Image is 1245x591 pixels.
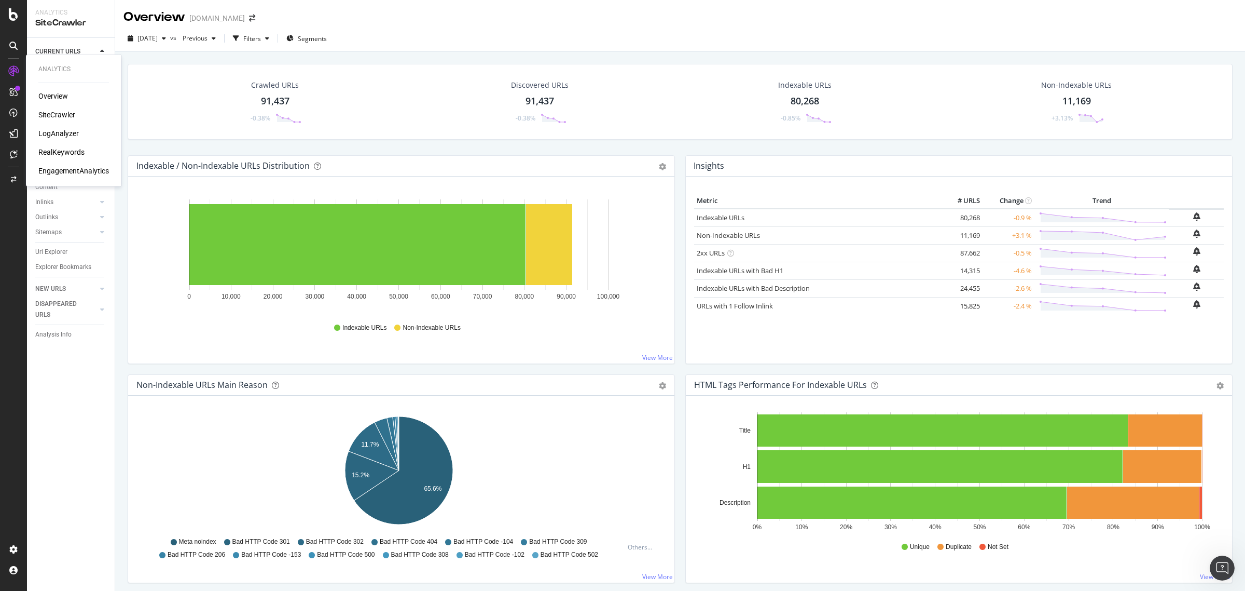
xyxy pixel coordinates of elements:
[988,543,1008,552] span: Not Set
[136,160,310,171] div: Indexable / Non-Indexable URLs Distribution
[525,95,554,108] div: 91,437
[251,80,299,90] div: Crawled URLs
[35,8,106,17] div: Analytics
[391,550,449,559] span: Bad HTTP Code 308
[137,34,158,43] span: 2025 Oct. 1st
[983,193,1034,209] th: Change
[170,33,178,42] span: vs
[35,46,97,57] a: CURRENT URLS
[35,247,67,258] div: Url Explorer
[178,30,220,47] button: Previous
[465,550,524,559] span: Bad HTTP Code -102
[983,209,1034,227] td: -0.9 %
[1193,230,1200,238] div: bell-plus
[38,110,75,120] a: SiteCrawler
[35,262,107,273] a: Explorer Bookmarks
[795,523,808,531] text: 10%
[35,197,53,208] div: Inlinks
[659,163,666,170] div: gear
[35,182,107,193] a: Content
[529,538,587,546] span: Bad HTTP Code 309
[628,543,657,552] div: Others...
[697,213,744,222] a: Indexable URLs
[946,543,972,552] span: Duplicate
[35,262,91,273] div: Explorer Bookmarks
[222,293,241,300] text: 10,000
[38,91,68,101] div: Overview
[1210,556,1235,581] iframe: Intercom live chat
[929,523,942,531] text: 40%
[282,30,331,47] button: Segments
[38,147,85,157] a: RealKeywords
[642,353,673,362] a: View More
[791,95,819,108] div: 80,268
[941,226,983,244] td: 11,169
[941,262,983,279] td: 14,315
[251,114,270,123] div: -0.38%
[35,197,97,208] a: Inlinks
[241,550,301,559] span: Bad HTTP Code -153
[910,543,930,552] span: Unique
[778,80,832,90] div: Indexable URLs
[983,262,1034,279] td: -4.6 %
[389,293,408,300] text: 50,000
[941,279,983,297] td: 24,455
[123,8,185,26] div: Overview
[1193,300,1200,308] div: bell-plus
[983,226,1034,244] td: +3.1 %
[35,182,58,193] div: Content
[35,284,97,294] a: NEW URLS
[178,34,208,43] span: Previous
[511,80,569,90] div: Discovered URLs
[35,247,107,258] a: Url Explorer
[941,193,983,209] th: # URLS
[541,550,598,559] span: Bad HTTP Code 502
[941,244,983,262] td: 87,662
[361,441,379,448] text: 11.7%
[187,293,191,300] text: 0
[264,293,283,300] text: 20,000
[35,329,72,340] div: Analysis Info
[35,299,97,320] a: DISAPPEARED URLS
[1152,523,1164,531] text: 90%
[342,324,386,332] span: Indexable URLs
[983,279,1034,297] td: -2.6 %
[35,227,97,238] a: Sitemaps
[642,572,673,581] a: View More
[697,231,760,240] a: Non-Indexable URLs
[249,15,255,22] div: arrow-right-arrow-left
[431,293,450,300] text: 60,000
[380,538,437,546] span: Bad HTTP Code 404
[306,293,325,300] text: 30,000
[781,114,800,123] div: -0.85%
[35,284,66,294] div: NEW URLS
[136,412,661,533] div: A chart.
[941,297,983,315] td: 15,825
[697,266,783,275] a: Indexable URLs with Bad H1
[694,412,1219,533] svg: A chart.
[1041,80,1112,90] div: Non-Indexable URLs
[1194,523,1210,531] text: 100%
[739,427,751,434] text: Title
[743,463,751,471] text: H1
[35,329,107,340] a: Analysis Info
[973,523,986,531] text: 50%
[1052,114,1073,123] div: +3.13%
[1193,265,1200,273] div: bell-plus
[38,128,79,139] a: LogAnalyzer
[306,538,364,546] span: Bad HTTP Code 302
[515,293,534,300] text: 80,000
[317,550,375,559] span: Bad HTTP Code 500
[229,30,273,47] button: Filters
[753,523,762,531] text: 0%
[35,212,97,223] a: Outlinks
[840,523,852,531] text: 20%
[694,380,867,390] div: HTML Tags Performance for Indexable URLs
[557,293,576,300] text: 90,000
[1018,523,1030,531] text: 60%
[1216,382,1224,389] div: gear
[136,380,268,390] div: Non-Indexable URLs Main Reason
